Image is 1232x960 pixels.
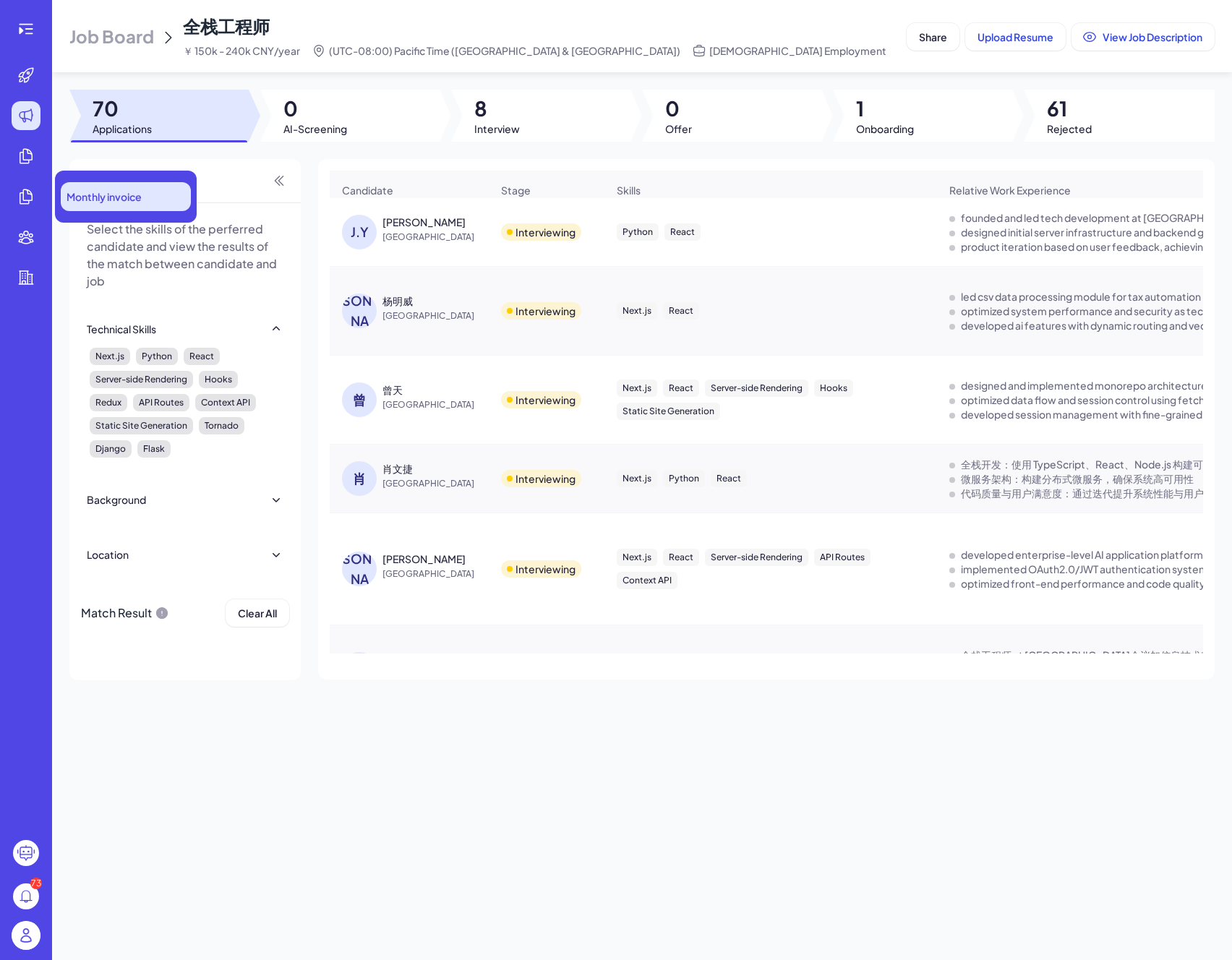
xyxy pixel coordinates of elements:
[87,322,156,336] div: Technical Skills
[382,230,491,244] span: [GEOGRAPHIC_DATA]
[87,547,129,562] div: Location
[617,223,659,241] div: Python
[382,293,413,308] div: 杨明威
[342,293,377,328] div: [PERSON_NAME]
[87,492,146,507] div: Background
[705,380,808,397] div: Server-side Rendering
[382,476,491,491] span: [GEOGRAPHIC_DATA]
[342,652,377,687] div: 梁
[663,470,705,487] div: Python
[342,183,393,197] span: Candidate
[90,371,193,388] div: Server-side Rendering
[136,348,178,365] div: Python
[961,576,1205,591] div: optimized front-end performance and code quality
[342,215,377,249] div: J.Y
[30,878,42,889] div: 73
[856,121,914,136] span: Onboarding
[856,95,914,121] span: 1
[1103,30,1202,43] span: View Job Description
[342,461,377,496] div: 肖
[814,380,853,397] div: Hooks
[382,215,466,229] div: Jiang Yin
[516,393,576,407] div: Interviewing
[1071,23,1215,51] button: View Job Description
[382,382,403,397] div: 曾天
[501,183,531,197] span: Stage
[961,471,1194,486] div: 微服务架构：构建分布式微服务，确保系统高可用性
[382,309,491,323] span: [GEOGRAPHIC_DATA]
[137,440,171,458] div: Flask
[238,607,277,620] span: Clear All
[663,549,699,566] div: React
[961,289,1201,304] div: led csv data processing module for tax automation
[907,23,959,51] button: Share
[1047,95,1092,121] span: 61
[617,403,720,420] div: Static Site Generation
[711,470,747,487] div: React
[474,121,520,136] span: Interview
[382,552,466,566] div: 李炯
[329,43,680,58] span: (UTC-08:00) Pacific Time ([GEOGRAPHIC_DATA] & [GEOGRAPHIC_DATA])
[949,183,1071,197] span: Relative Work Experience
[90,348,130,365] div: Next.js
[665,121,692,136] span: Offer
[663,302,699,320] div: React
[516,562,576,576] div: Interviewing
[705,549,808,566] div: Server-side Rendering
[965,23,1066,51] button: Upload Resume
[283,95,347,121] span: 0
[978,30,1053,43] span: Upload Resume
[961,547,1208,562] div: developed enterprise-level AI application platforms
[709,43,886,58] span: [DEMOGRAPHIC_DATA] Employment
[665,95,692,121] span: 0
[283,121,347,136] span: AI-Screening
[342,382,377,417] div: 曾
[87,220,283,290] p: Select the skills of the perferred candidate and view the results of the match between candidate ...
[617,183,641,197] span: Skills
[195,394,256,411] div: Context API
[382,567,491,581] span: [GEOGRAPHIC_DATA]
[81,599,169,627] div: Match Result
[199,417,244,434] div: Tornado
[617,549,657,566] div: Next.js
[516,304,576,318] div: Interviewing
[516,225,576,239] div: Interviewing
[919,30,947,43] span: Share
[664,223,701,241] div: React
[90,440,132,458] div: Django
[663,380,699,397] div: React
[474,95,520,121] span: 8
[382,461,413,476] div: 肖文捷
[617,380,657,397] div: Next.js
[183,15,270,37] span: 全栈工程师
[90,394,127,411] div: Redux
[617,302,657,320] div: Next.js
[617,572,677,589] div: Context API
[183,43,300,58] span: ￥ 150k - 240k CNY/year
[516,471,576,486] div: Interviewing
[69,25,154,48] span: Job Board
[133,394,189,411] div: API Routes
[382,398,491,412] span: [GEOGRAPHIC_DATA]
[12,921,40,950] img: user_logo.png
[226,599,289,627] button: Clear All
[961,562,1213,576] div: implemented OAuth2.0/JWT authentication systems
[93,121,152,136] span: Applications
[617,470,657,487] div: Next.js
[382,652,466,667] div: 梁林
[1047,121,1092,136] span: Rejected
[93,95,152,121] span: 70
[67,189,142,204] span: Monthly invoice
[90,417,193,434] div: Static Site Generation
[184,348,220,365] div: React
[342,552,377,586] div: [PERSON_NAME]
[199,371,238,388] div: Hooks
[814,549,870,566] div: API Routes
